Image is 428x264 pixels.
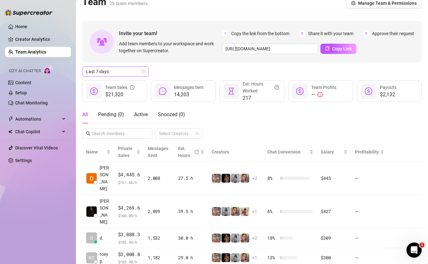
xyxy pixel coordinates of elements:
[252,235,257,242] span: + 2
[267,254,277,261] span: 13 %
[195,132,199,135] span: team
[178,208,204,215] div: 39.5 h
[148,235,171,242] div: 1,532
[212,253,221,262] img: Yarden
[299,30,306,37] span: 2
[296,87,304,95] span: dollar-circle
[15,145,58,150] a: Discover Viral Videos
[86,67,145,76] span: Last 7 days
[86,206,97,217] img: Chap צ׳אפ
[105,91,134,98] span: $21,320
[15,158,32,163] a: Settings
[134,111,148,117] span: Active
[231,30,289,37] span: Copy the link from the bottom
[380,91,396,98] span: $2,132
[363,30,369,37] span: 3
[118,231,140,238] span: $3,088.3
[267,208,277,215] span: 6 %
[267,235,277,242] span: 18 %
[267,149,301,154] span: Chat Conversion
[118,239,140,245] span: $ 102.94 /h
[89,254,95,261] span: RO
[231,174,240,183] img: A
[148,208,171,215] div: 2,899
[8,116,13,122] span: thunderbolt
[158,111,185,117] span: Snoozed ( 0 )
[320,44,357,54] button: Copy Link
[351,1,356,5] span: setting
[372,30,414,37] span: Approve their request
[365,87,372,95] span: dollar-circle
[240,207,249,216] img: Green
[222,30,229,37] span: 1
[231,234,240,242] img: A
[5,9,53,16] img: logo-BBDzfeDw.svg
[130,84,134,91] span: info-circle
[159,87,166,95] span: message
[419,242,425,248] span: 1
[148,175,171,182] div: 2,008
[227,87,235,95] span: hourglass
[98,111,124,118] div: Pending ( 0 )
[351,195,388,228] td: —
[358,1,417,6] span: Manage Team & Permissions
[86,173,97,184] img: Dana Roz
[332,46,352,51] span: Copy Link
[118,212,140,219] span: $ 108.09 /h
[118,171,140,179] span: $4,445.6
[221,174,230,183] img: the_bohema
[15,90,27,95] a: Setup
[195,145,199,159] span: question-circle
[92,130,144,137] input: Search members
[240,234,249,242] img: Cherry
[208,142,264,162] th: Creators
[100,198,110,225] span: [PERSON_NAME].
[406,242,422,258] iframe: Intercom live chat
[105,84,134,91] div: Team Sales
[174,91,204,98] span: 14,203
[118,204,140,212] span: $4,269.6
[15,49,46,54] a: Team Analytics
[231,207,240,216] img: Cherry
[240,174,249,183] img: Cherry
[100,235,103,242] span: d.
[178,254,204,261] div: 29.0 h
[321,235,347,242] div: $309
[119,29,222,37] span: Invite your team!
[240,253,249,262] img: Cherry
[15,24,27,29] a: Home
[212,207,221,216] img: Yarden
[43,66,53,75] img: AI Chatter
[380,85,396,90] span: Payouts
[90,235,93,242] span: D
[15,80,31,85] a: Content
[178,175,204,182] div: 27.5 h
[15,34,66,44] a: Creator Analytics
[86,131,90,136] span: search
[82,142,114,162] th: Name
[9,68,41,74] span: Izzy AI Chatter
[212,174,221,183] img: Yarden
[221,207,230,216] img: A
[311,85,336,90] span: Team Profits
[351,162,388,195] td: —
[355,149,379,154] span: Profitability
[252,254,257,261] span: + 1
[90,87,98,95] span: dollar-circle
[118,179,140,185] span: $ 161.66 /h
[321,208,347,215] div: $427
[141,70,145,73] span: calendar
[221,253,230,262] img: the_bohema
[148,146,168,158] span: Messages Sent
[308,30,353,37] span: Share it with your team
[321,149,334,154] span: Salary
[252,208,257,215] span: + 1
[321,175,347,182] div: $445
[174,85,204,90] span: Messages Sent
[267,175,277,182] span: 8 %
[86,148,105,155] span: Name
[15,100,48,105] a: Chat Monitoring
[15,127,60,137] span: Chat Copilot
[243,80,279,94] div: Est. Hours Worked
[8,129,12,134] img: Chat Copilot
